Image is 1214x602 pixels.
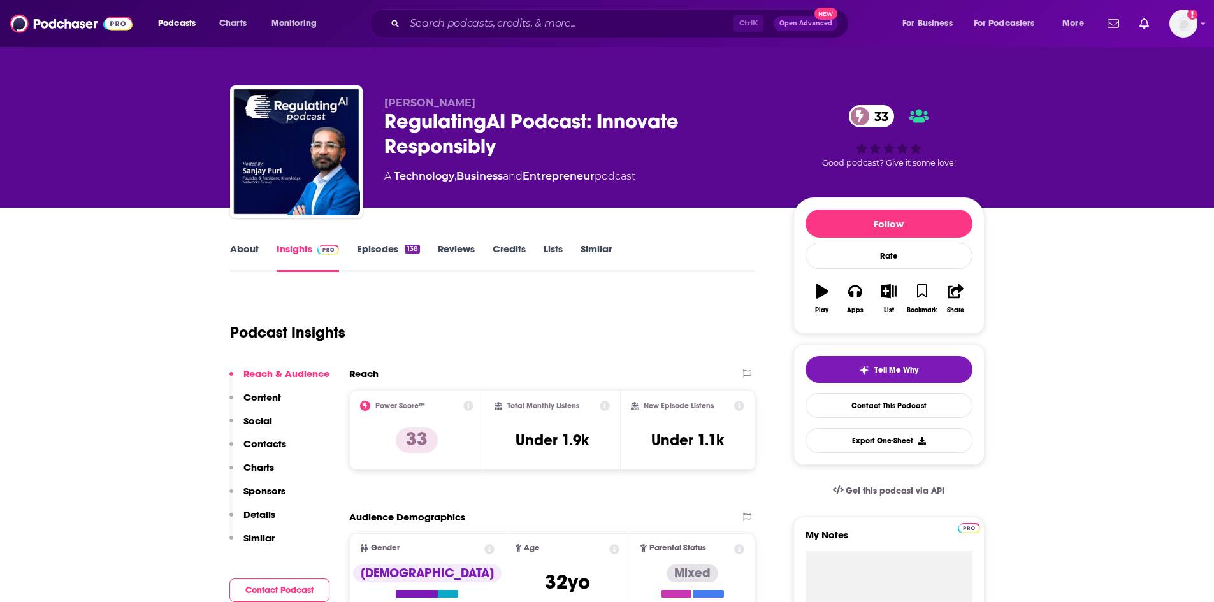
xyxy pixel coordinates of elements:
span: Age [524,544,540,552]
button: open menu [893,13,969,34]
a: Charts [211,13,254,34]
button: open menu [149,13,212,34]
span: Ctrl K [733,15,763,32]
a: Entrepreneur [523,170,595,182]
p: Social [243,415,272,427]
input: Search podcasts, credits, & more... [405,13,733,34]
span: 32 yo [545,570,590,594]
p: Sponsors [243,485,285,497]
span: For Business [902,15,953,32]
div: 33Good podcast? Give it some love! [793,97,985,176]
img: Podchaser - Follow, Share and Rate Podcasts [10,11,133,36]
a: Episodes138 [357,243,419,272]
button: open menu [263,13,333,34]
img: tell me why sparkle [859,365,869,375]
a: Pro website [958,521,980,533]
span: Logged in as tyllerbarner [1169,10,1197,38]
a: Reviews [438,243,475,272]
div: A podcast [384,169,635,184]
p: Similar [243,532,275,544]
p: Contacts [243,438,286,450]
a: Technology [394,170,454,182]
button: Contact Podcast [229,578,329,602]
button: Apps [839,276,872,322]
button: Sponsors [229,485,285,508]
img: User Profile [1169,10,1197,38]
svg: Add a profile image [1187,10,1197,20]
div: Play [815,306,828,314]
span: New [814,8,837,20]
p: Reach & Audience [243,368,329,380]
div: List [884,306,894,314]
span: Open Advanced [779,20,832,27]
span: Good podcast? Give it some love! [822,158,956,168]
button: Reach & Audience [229,368,329,391]
a: Credits [493,243,526,272]
span: Parental Status [649,544,706,552]
a: About [230,243,259,272]
a: Get this podcast via API [823,475,955,506]
p: Details [243,508,275,520]
p: Content [243,391,281,403]
a: Lists [544,243,563,272]
button: Play [806,276,839,322]
button: tell me why sparkleTell Me Why [806,356,972,383]
div: [DEMOGRAPHIC_DATA] [353,564,502,582]
button: Similar [229,532,275,555]
button: Export One-Sheet [806,428,972,453]
h2: Total Monthly Listens [507,401,579,410]
span: Monitoring [271,15,317,32]
h2: New Episode Listens [644,401,714,410]
span: Charts [219,15,247,32]
div: Apps [847,306,864,314]
button: open menu [965,13,1053,34]
a: Show notifications dropdown [1102,13,1124,34]
span: Tell Me Why [874,365,918,375]
h2: Power Score™ [375,401,425,410]
h2: Reach [349,368,379,380]
div: Bookmark [907,306,937,314]
label: My Notes [806,529,972,551]
p: Charts [243,461,274,473]
span: , [454,170,456,182]
a: InsightsPodchaser Pro [277,243,340,272]
div: Search podcasts, credits, & more... [382,9,861,38]
h2: Audience Demographics [349,511,465,523]
span: 33 [862,105,895,127]
button: Show profile menu [1169,10,1197,38]
span: More [1062,15,1084,32]
button: Contacts [229,438,286,461]
a: Similar [581,243,612,272]
span: For Podcasters [974,15,1035,32]
a: 33 [849,105,895,127]
p: 33 [396,427,438,453]
button: Charts [229,461,274,485]
button: Content [229,391,281,415]
h1: Podcast Insights [230,323,345,342]
img: Podchaser Pro [317,245,340,255]
span: and [503,170,523,182]
span: [PERSON_NAME] [384,97,475,109]
a: Business [456,170,503,182]
a: Show notifications dropdown [1134,13,1154,34]
button: Open AdvancedNew [774,16,838,31]
div: Share [947,306,964,314]
img: RegulatingAI Podcast: Innovate Responsibly [233,88,360,215]
span: Gender [371,544,400,552]
button: Follow [806,210,972,238]
img: Podchaser Pro [958,523,980,533]
button: Social [229,415,272,438]
h3: Under 1.1k [651,431,724,450]
div: 138 [405,245,419,254]
a: Contact This Podcast [806,393,972,418]
span: Podcasts [158,15,196,32]
button: Details [229,508,275,532]
div: Mixed [667,564,718,582]
span: Get this podcast via API [846,485,944,496]
button: open menu [1053,13,1100,34]
button: Bookmark [906,276,939,322]
h3: Under 1.9k [516,431,589,450]
button: List [872,276,905,322]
